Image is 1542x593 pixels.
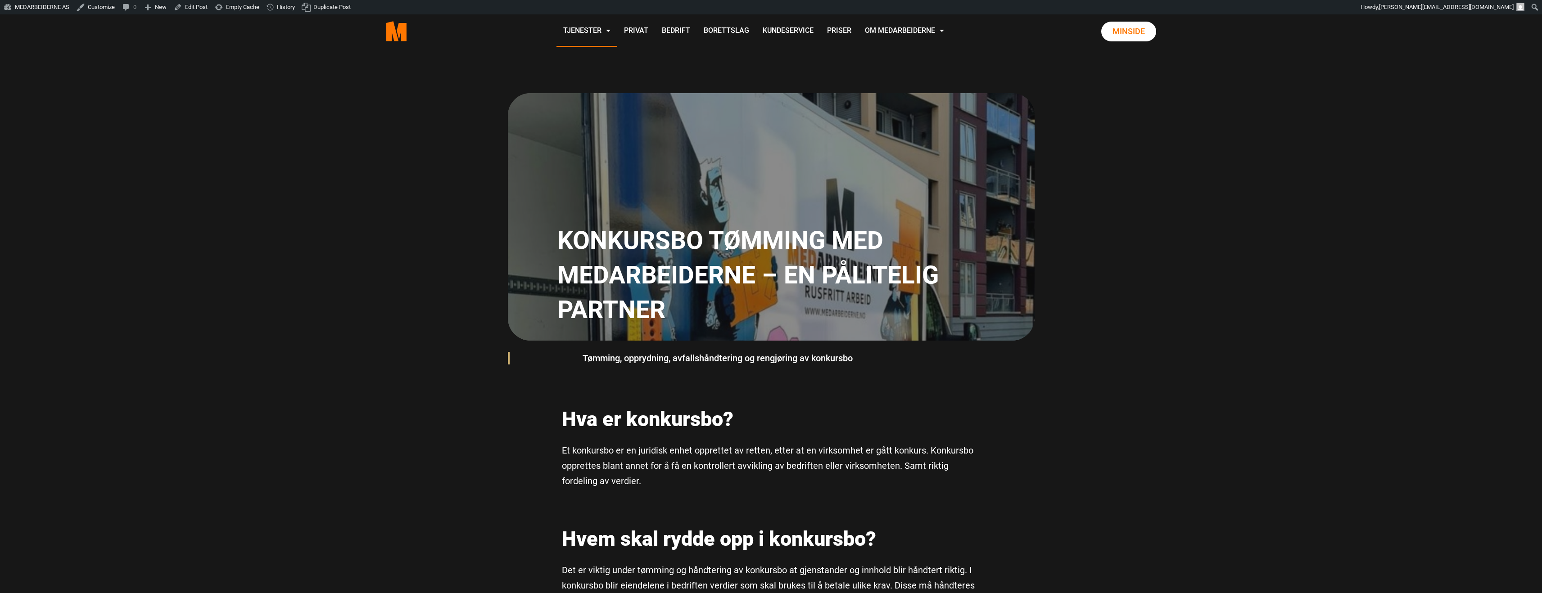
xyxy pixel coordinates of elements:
h1: Konkursbo tømming med Medarbeiderne – en pålitelig partner [557,223,978,327]
a: Borettslag [697,15,756,47]
h2: Hva er konkursbo? [562,407,981,431]
blockquote: Tømming, opprydning, avfallshåndtering og rengjøring av konkursbo [574,347,969,369]
a: Tjenester [556,15,617,47]
a: Privat [617,15,655,47]
div: Et konkursbo er en juridisk enhet opprettet av retten, etter at en virksomhet er gått konkurs. Ko... [562,443,981,489]
a: Bedrift [655,15,697,47]
a: Kundeservice [756,15,820,47]
a: Minside [1101,22,1156,41]
a: Om Medarbeiderne [858,15,951,47]
a: Priser [820,15,858,47]
a: Medarbeiderne start page [386,14,407,48]
h2: Hvem skal rydde opp i konkursbo? [562,527,981,551]
span: [PERSON_NAME][EMAIL_ADDRESS][DOMAIN_NAME] [1379,4,1514,10]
